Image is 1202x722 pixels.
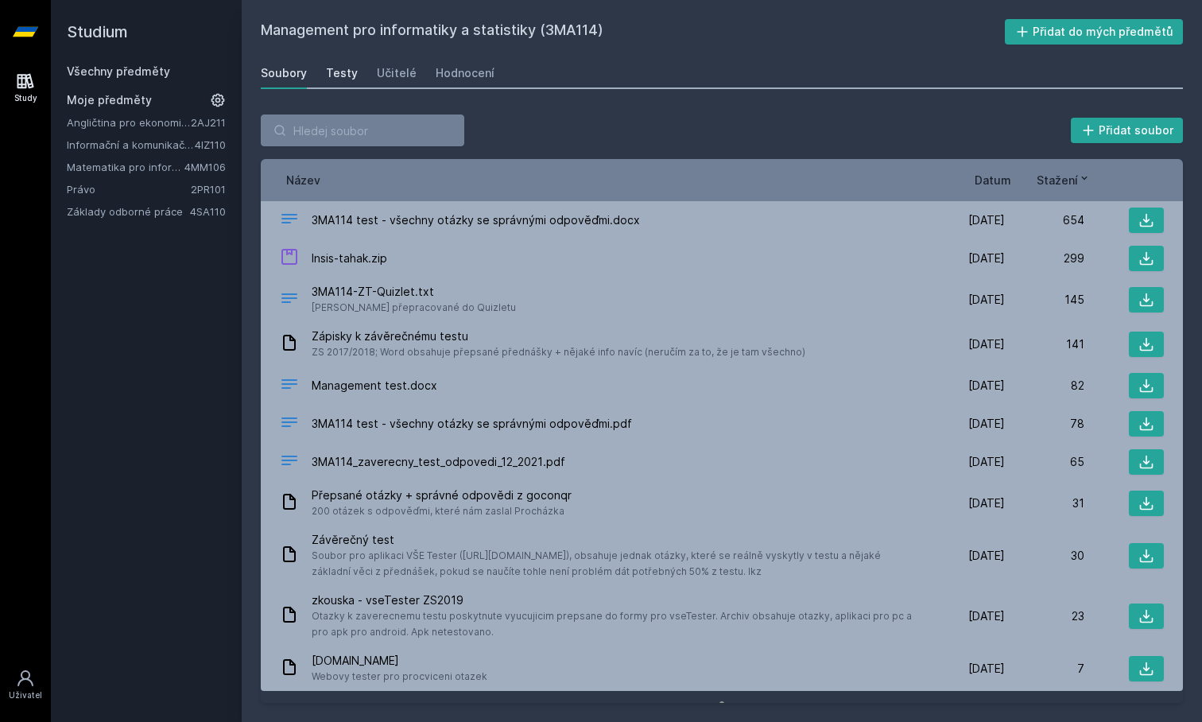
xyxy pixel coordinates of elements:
span: [DATE] [968,250,1005,266]
div: 299 [1005,250,1084,266]
span: Zápisky k závěrečnému testu [312,328,805,344]
a: 4IZ110 [195,138,226,151]
span: [DATE] [968,378,1005,394]
h2: Management pro informatiky a statistiky (3MA114) [261,19,1005,45]
div: 141 [1005,336,1084,352]
a: 4MM106 [184,161,226,173]
div: DOCX [280,209,299,232]
a: Uživatel [3,661,48,709]
div: 82 [1005,378,1084,394]
span: [PERSON_NAME] přepracované do Quizletu [312,300,516,316]
span: [DATE] [968,454,1005,470]
a: Angličtina pro ekonomická studia 1 (B2/C1) [67,115,191,130]
div: Soubory [261,65,307,81]
span: 3MA114_zaverecny_test_odpovedi_12_2021.pdf [312,454,565,470]
span: 3MA114 test - všechny otázky se správnými odpověďmi.pdf [312,416,632,432]
a: Matematika pro informatiky [67,159,184,175]
span: 3MA114-ZT-Quizlet.txt [312,284,516,300]
span: 3MA114 test - všechny otázky se správnými odpověďmi.docx [312,212,640,228]
span: [DATE] [968,292,1005,308]
div: PDF [280,413,299,436]
span: Moje předměty [67,92,152,108]
button: Stažení [1037,172,1091,188]
div: 654 [1005,212,1084,228]
span: zkouska - vseTester ZS2019 [312,592,919,608]
span: Insis-tahak.zip [312,250,387,266]
a: 2PR101 [191,183,226,196]
a: Základy odborné práce [67,204,190,219]
span: Otazky k zaverecnemu testu poskytnute vyucujicim prepsane do formy pro vseTester. Archiv obsahuje... [312,608,919,640]
div: ZIP [280,247,299,270]
a: 2AJ211 [191,116,226,129]
div: 145 [1005,292,1084,308]
div: 7 [1005,661,1084,677]
div: TXT [280,289,299,312]
button: Přidat do mých předmětů [1005,19,1184,45]
span: [DATE] [968,495,1005,511]
a: Study [3,64,48,112]
button: Název [286,172,320,188]
a: 4SA110 [190,205,226,218]
div: 23 [1005,608,1084,624]
div: 31 [1005,495,1084,511]
a: Testy [326,57,358,89]
input: Hledej soubor [261,115,464,146]
span: ZS 2017/2018; Word obsahuje přepsané přednášky + nějaké info navíc (neručím za to, že je tam všec... [312,344,805,360]
div: 30 [1005,548,1084,564]
a: Právo [67,181,191,197]
div: Hodnocení [436,65,494,81]
a: Všechny předměty [67,64,170,78]
span: Stažení [1037,172,1078,188]
span: Soubor pro aplikaci VŠE Tester ([URL][DOMAIN_NAME]), obsahuje jednak otázky, které se reálně vysk... [312,548,919,580]
span: Přepsané otázky + správné odpovědi z goconqr [312,487,572,503]
a: Učitelé [377,57,417,89]
span: Závěrečný test [312,532,919,548]
span: Webovy tester pro procviceni otazek [312,669,487,685]
span: Management test.docx [312,378,437,394]
span: [DATE] [968,548,1005,564]
div: Uživatel [9,689,42,701]
span: 200 otázek s odpověďmi, které nám zaslal Procházka [312,503,572,519]
div: Study [14,92,37,104]
span: [DATE] [968,336,1005,352]
div: Učitelé [377,65,417,81]
span: [DATE] [968,416,1005,432]
div: DOCX [280,375,299,398]
div: PDF [280,451,299,474]
div: 65 [1005,454,1084,470]
a: Hodnocení [436,57,494,89]
a: Informační a komunikační technologie [67,137,195,153]
button: Přidat soubor [1071,118,1184,143]
a: Soubory [261,57,307,89]
span: [DATE] [968,212,1005,228]
div: 78 [1005,416,1084,432]
div: Testy [326,65,358,81]
span: [DOMAIN_NAME] [312,653,487,669]
span: [DATE] [968,661,1005,677]
span: [DATE] [968,608,1005,624]
button: Datum [975,172,1011,188]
